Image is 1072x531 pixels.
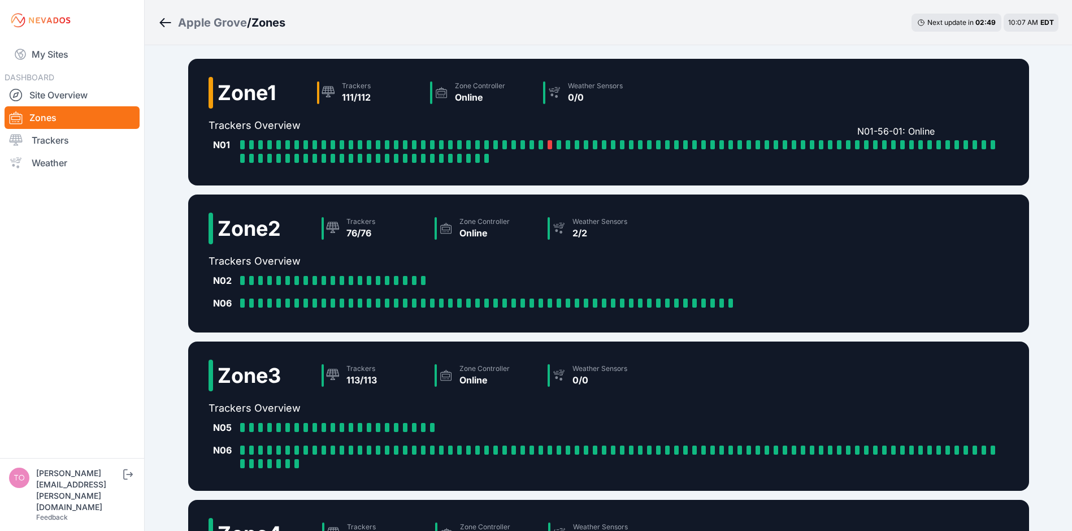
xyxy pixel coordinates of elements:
[178,15,247,31] a: Apple Grove
[313,77,426,109] a: Trackers111/112
[9,468,29,488] img: tomasz.barcz@energix-group.com
[459,373,510,387] div: Online
[346,364,377,373] div: Trackers
[218,217,281,240] h2: Zone 2
[9,11,72,29] img: Nevados
[317,213,430,244] a: Trackers76/76
[213,296,236,310] div: N06
[1040,18,1054,27] span: EDT
[855,140,864,149] a: N01-56-01: Online
[346,373,377,387] div: 113/113
[459,217,510,226] div: Zone Controller
[543,213,656,244] a: Weather Sensors2/2
[572,217,627,226] div: Weather Sensors
[213,138,236,152] div: N01
[36,513,68,521] a: Feedback
[1008,18,1038,27] span: 10:07 AM
[218,364,281,387] h2: Zone 3
[459,226,510,240] div: Online
[213,421,236,434] div: N05
[927,18,974,27] span: Next update in
[572,373,627,387] div: 0/0
[158,8,285,37] nav: Breadcrumb
[572,364,627,373] div: Weather Sensors
[36,468,121,513] div: [PERSON_NAME][EMAIL_ADDRESS][PERSON_NAME][DOMAIN_NAME]
[568,81,623,90] div: Weather Sensors
[209,253,742,269] h2: Trackers Overview
[213,274,236,287] div: N02
[459,364,510,373] div: Zone Controller
[209,400,1009,416] h2: Trackers Overview
[572,226,627,240] div: 2/2
[5,152,140,174] a: Weather
[346,226,375,240] div: 76/76
[543,360,656,391] a: Weather Sensors0/0
[251,15,285,31] h3: Zones
[455,90,505,104] div: Online
[539,77,652,109] a: Weather Sensors0/0
[5,84,140,106] a: Site Overview
[5,72,54,82] span: DASHBOARD
[5,106,140,129] a: Zones
[209,118,1009,133] h2: Trackers Overview
[975,18,996,27] div: 02 : 49
[346,217,375,226] div: Trackers
[5,129,140,152] a: Trackers
[342,81,371,90] div: Trackers
[247,15,251,31] span: /
[455,81,505,90] div: Zone Controller
[5,41,140,68] a: My Sites
[218,81,276,104] h2: Zone 1
[317,360,430,391] a: Trackers113/113
[213,443,236,457] div: N06
[568,90,623,104] div: 0/0
[342,90,371,104] div: 111/112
